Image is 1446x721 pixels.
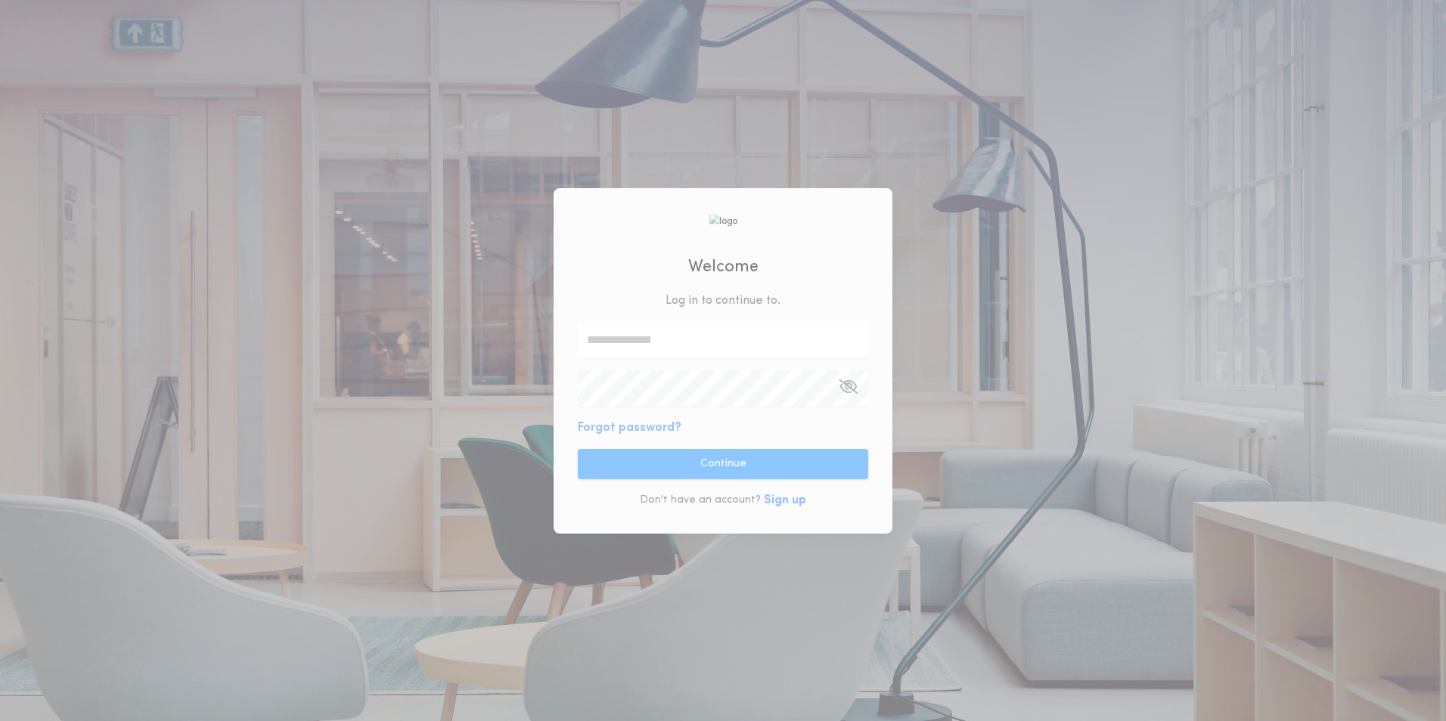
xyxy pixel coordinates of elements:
p: Don't have an account? [640,493,761,508]
button: Forgot password? [578,419,681,437]
button: Continue [578,449,868,479]
button: Sign up [764,491,806,509]
h2: Welcome [688,255,759,280]
img: logo [709,214,737,228]
p: Log in to continue to . [666,292,780,310]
